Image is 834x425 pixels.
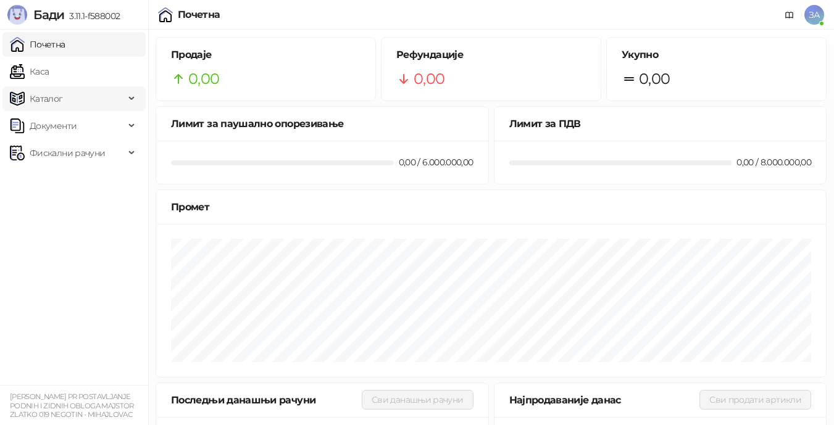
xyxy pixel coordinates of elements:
h5: Укупно [622,47,811,62]
div: Најпродаваније данас [509,392,700,408]
a: Каса [10,59,49,84]
button: Сви продати артикли [699,390,811,410]
div: Лимит за паушално опорезивање [171,116,473,131]
div: Лимит за ПДВ [509,116,812,131]
a: Документација [780,5,799,25]
span: Бади [33,7,64,22]
h5: Рефундације [396,47,586,62]
div: 0,00 / 6.000.000,00 [396,155,476,169]
span: 0,00 [639,67,670,91]
span: 3.11.1-f588002 [64,10,120,22]
div: Последњи данашњи рачуни [171,392,362,408]
div: Почетна [178,10,220,20]
a: Почетна [10,32,65,57]
button: Сви данашњи рачуни [362,390,473,410]
span: 0,00 [188,67,219,91]
span: Каталог [30,86,63,111]
span: ЗА [804,5,824,25]
span: Фискални рачуни [30,141,105,165]
div: 0,00 / 8.000.000,00 [734,155,814,169]
span: 0,00 [414,67,444,91]
span: Документи [30,113,77,138]
div: Промет [171,199,811,215]
h5: Продаје [171,47,361,62]
small: [PERSON_NAME] PR POSTAVLJANJE PODNIH I ZIDNIH OBLOGA MAJSTOR ZLATKO 019 NEGOTIN - MIHAJLOVAC [10,392,134,419]
img: Logo [7,5,27,25]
